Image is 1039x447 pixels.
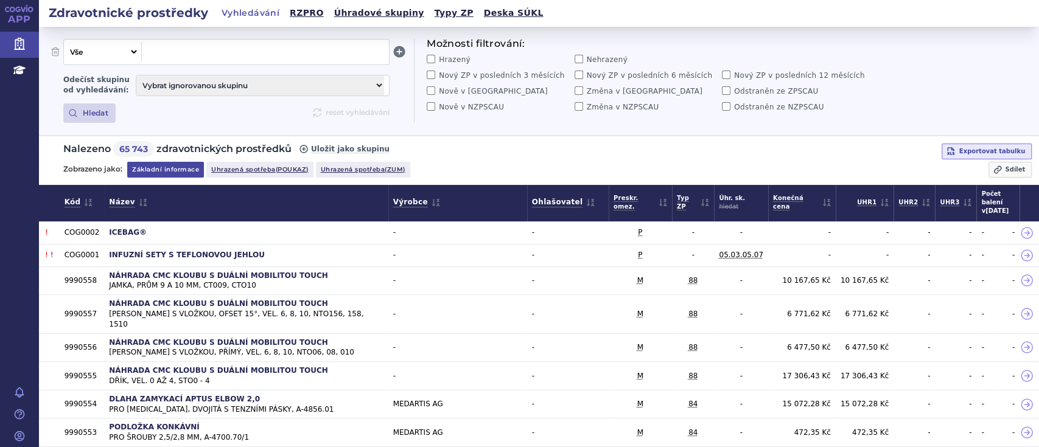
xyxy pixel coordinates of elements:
[935,418,976,447] td: -
[113,141,154,157] span: 65 743
[388,295,527,333] td: -
[575,86,718,96] label: Změna v [GEOGRAPHIC_DATA]
[316,162,410,178] a: Uhrazená spotřeba(zum)
[388,244,527,266] td: -
[714,362,768,390] td: -
[940,196,971,209] a: UHR3
[331,5,428,21] a: Úhradové skupiny
[722,86,730,95] input: Odstraněn ze ZPSCAU
[998,221,1020,244] td: -
[109,309,383,330] span: [PERSON_NAME] S VLOŽKOU, OFSET 15°, VEL. 6, 8, 10, NTO156, 158, 1510
[60,418,105,447] td: 9990553
[988,162,1032,178] span: Sdílet
[836,266,894,295] td: 10 167,65 Kč
[63,164,122,175] p: Zobrazeno jako:
[714,390,768,418] td: -
[49,250,55,260] span: !
[44,250,49,260] span: !
[688,399,698,409] abbr: 84
[109,423,199,431] strong: PODLOŽKA KONKÁVNÍ
[637,342,643,353] abbr: M
[109,251,265,259] strong: INFUZNÍ SETY S TEFLONOVOU JEHLOU
[480,5,547,21] a: Deska SÚKL
[768,244,836,266] td: -
[688,342,698,353] abbr: 88
[388,221,527,244] td: -
[276,165,309,173] span: (poukaz)
[998,362,1020,390] td: -
[672,244,714,266] td: -
[427,102,570,112] label: Nově v NZPSCAU
[714,333,768,362] td: -
[109,432,383,443] span: PRO ŠROUBY 2,5/2,8 MM, A-4700.70/1
[714,221,768,244] td: -
[976,244,998,266] td: -
[638,227,642,238] abbr: P
[109,395,260,403] strong: DLAHA ZAMYKACÍ APTUS ELBOW 2,0
[637,399,643,409] abbr: M
[575,71,718,80] label: Nový ZP v posledních 6 měsících
[894,418,935,447] td: -
[431,5,477,21] a: Typy ZP
[898,196,930,209] a: UHR2
[894,266,935,295] td: -
[385,165,405,173] span: (zum)
[527,418,609,447] td: -
[894,295,935,333] td: -
[60,390,105,418] td: 9990554
[768,418,836,447] td: 472,35 Kč
[976,221,998,244] td: -
[575,55,718,64] label: Nehrazený
[768,295,836,333] td: 6 771,62 Kč
[637,275,643,286] abbr: M
[998,266,1020,295] td: -
[427,55,570,64] label: Hrazený
[768,266,836,295] td: 10 167,65 Kč
[109,376,383,386] span: DŘÍK, VEL. 0 AŽ 4, STO0 - 4
[976,418,998,447] td: -
[527,333,609,362] td: -
[614,192,667,213] a: Preskr. omez.
[388,390,527,418] td: MEDARTIS AG
[998,390,1020,418] td: -
[109,228,147,237] strong: ICEBAG®
[998,418,1020,447] td: -
[773,192,831,213] a: Konečná cena
[109,347,383,358] span: [PERSON_NAME] S VLOŽKOU, PŘÍMÝ, VEL. 6, 8, 10, NTO06, 08, 010
[722,86,865,96] label: Odstraněn ze ZPSCAU
[935,266,976,295] td: -
[299,144,390,154] button: Uložit jako skupinu
[63,75,130,95] span: Odečíst skupinu od vyhledávání:
[109,195,147,210] a: Název
[637,371,643,381] abbr: M
[527,295,609,333] td: -
[836,244,894,266] td: -
[109,280,383,291] span: JAMKA, PRŮM 9 A 10 MM, CT009, CTO10
[109,338,328,347] strong: NÁHRADA CMC KLOUBU S DUÁLNÍ MOBILITOU TOUCH
[935,221,976,244] td: -
[998,333,1020,362] td: -
[768,362,836,390] td: 17 306,43 Kč
[393,195,440,210] span: Výrobce
[109,271,328,280] strong: NÁHRADA CMC KLOUBU S DUÁLNÍ MOBILITOU TOUCH
[388,333,527,362] td: -
[532,195,595,210] span: Ohlašovatel
[527,221,609,244] td: -
[976,362,998,390] td: -
[39,4,218,21] h2: Zdravotnické prostředky
[688,309,698,319] abbr: 88
[976,390,998,418] td: -
[714,295,768,333] td: -
[60,244,105,266] td: COG0001
[836,221,894,244] td: -
[63,103,116,123] button: Hledat
[109,366,328,375] strong: NÁHRADA CMC KLOUBU S DUÁLNÍ MOBILITOU TOUCH
[998,295,1020,333] td: -
[65,195,93,210] a: Kód
[527,244,609,266] td: -
[688,428,698,438] abbr: 84
[894,221,935,244] td: -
